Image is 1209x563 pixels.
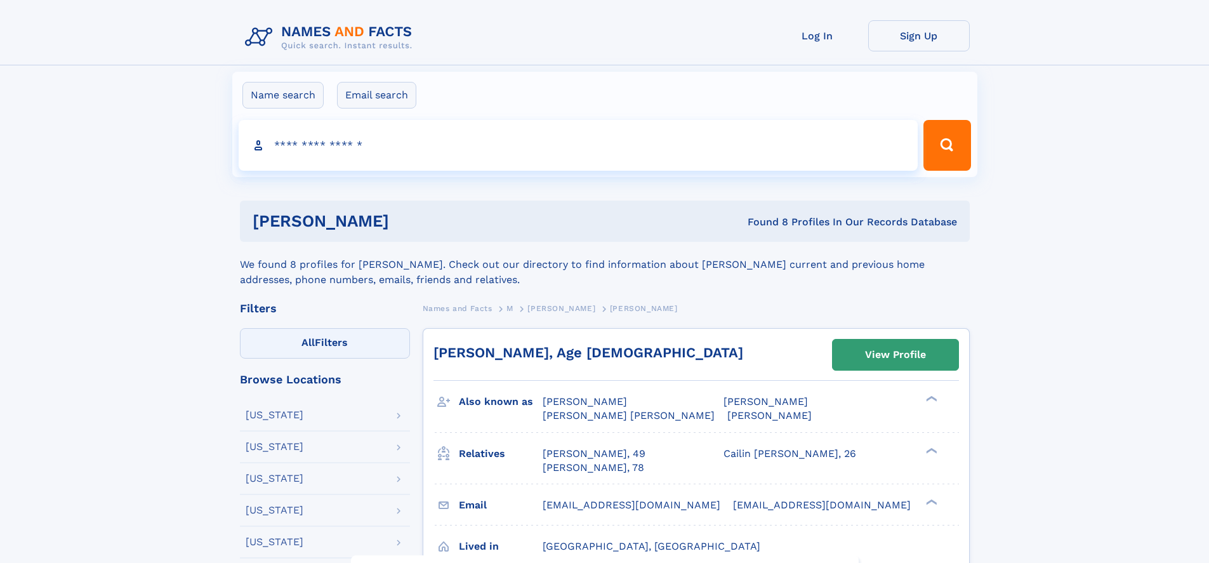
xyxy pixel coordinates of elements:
[253,213,569,229] h1: [PERSON_NAME]
[240,328,410,359] label: Filters
[246,505,303,515] div: [US_STATE]
[568,215,957,229] div: Found 8 Profiles In Our Records Database
[767,20,868,51] a: Log In
[246,537,303,547] div: [US_STATE]
[923,395,938,403] div: ❯
[506,304,513,313] span: M
[459,391,543,413] h3: Also known as
[239,120,918,171] input: search input
[459,494,543,516] h3: Email
[246,474,303,484] div: [US_STATE]
[337,82,416,109] label: Email search
[733,499,911,511] span: [EMAIL_ADDRESS][DOMAIN_NAME]
[246,410,303,420] div: [US_STATE]
[433,345,743,361] a: [PERSON_NAME], Age [DEMOGRAPHIC_DATA]
[868,20,970,51] a: Sign Up
[423,300,492,316] a: Names and Facts
[543,409,715,421] span: [PERSON_NAME] [PERSON_NAME]
[240,374,410,385] div: Browse Locations
[543,447,645,461] a: [PERSON_NAME], 49
[923,446,938,454] div: ❯
[506,300,513,316] a: M
[240,20,423,55] img: Logo Names and Facts
[246,442,303,452] div: [US_STATE]
[527,300,595,316] a: [PERSON_NAME]
[610,304,678,313] span: [PERSON_NAME]
[723,447,856,461] a: Cailin [PERSON_NAME], 26
[240,242,970,288] div: We found 8 profiles for [PERSON_NAME]. Check out our directory to find information about [PERSON_...
[727,409,812,421] span: [PERSON_NAME]
[240,303,410,314] div: Filters
[301,336,315,348] span: All
[723,395,808,407] span: [PERSON_NAME]
[543,461,644,475] a: [PERSON_NAME], 78
[543,499,720,511] span: [EMAIL_ADDRESS][DOMAIN_NAME]
[459,443,543,465] h3: Relatives
[543,540,760,552] span: [GEOGRAPHIC_DATA], [GEOGRAPHIC_DATA]
[923,498,938,506] div: ❯
[923,120,970,171] button: Search Button
[865,340,926,369] div: View Profile
[543,395,627,407] span: [PERSON_NAME]
[833,340,958,370] a: View Profile
[459,536,543,557] h3: Lived in
[527,304,595,313] span: [PERSON_NAME]
[242,82,324,109] label: Name search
